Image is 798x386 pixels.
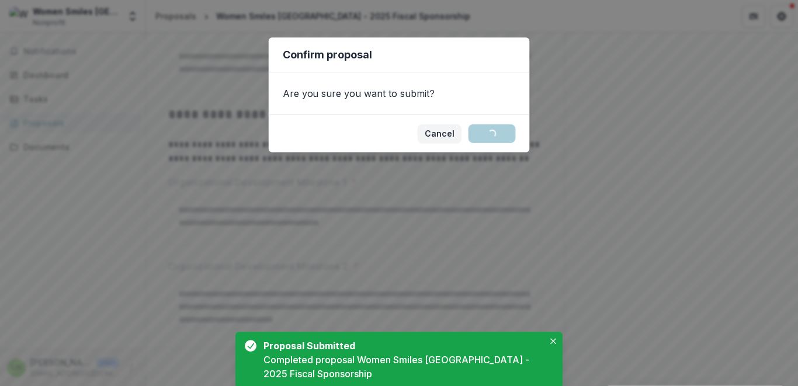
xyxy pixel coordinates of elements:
header: Confirm proposal [269,37,530,72]
div: Are you sure you want to submit? [269,72,530,114]
button: Close [546,334,560,348]
button: Cancel [418,124,462,143]
div: Completed proposal Women Smiles [GEOGRAPHIC_DATA] - 2025 Fiscal Sponsorship [263,353,544,381]
div: Proposal Submitted [263,339,539,353]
